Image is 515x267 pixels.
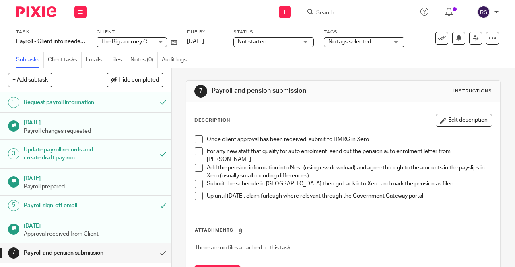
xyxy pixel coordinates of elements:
p: For any new staff that qualify for auto enrolment, send out the pension auto enrolment letter fro... [207,147,492,164]
a: Subtasks [16,52,44,68]
input: Search [315,10,388,17]
h1: Payroll and pension submission [212,87,360,95]
div: Mark as to do [155,92,171,112]
span: Not started [238,39,266,45]
a: Reassign task [469,32,482,45]
h1: [DATE] [24,173,163,183]
label: Client [97,29,177,35]
label: Status [233,29,314,35]
a: Notes (0) [130,52,158,68]
p: Submit the schedule in [GEOGRAPHIC_DATA] then go back into Xero and mark the pension as filed [207,180,492,188]
button: Hide completed [107,73,163,87]
span: Attachments [195,228,233,232]
button: + Add subtask [8,73,52,87]
h1: Payroll sign-off email [24,200,106,212]
img: Pixie [16,6,56,17]
p: Up until [DATE], claim furlough where relevant through the Government Gateway portal [207,192,492,200]
p: Once client approval has been received, submit to HMRC in Xero [207,135,492,143]
label: Due by [187,29,223,35]
label: Tags [324,29,404,35]
button: Edit description [436,114,492,127]
span: [DATE] [187,39,204,44]
div: Payroll - Client info needed - Telleroo [16,37,87,45]
button: Snooze task [452,32,465,45]
div: Mark as to do [155,196,171,216]
p: Payroll changes requested [24,127,163,135]
div: 5 [8,200,19,211]
span: Hide completed [119,77,159,84]
i: Open client page [171,39,177,45]
h1: [DATE] [24,117,163,127]
a: Files [110,52,126,68]
a: Client tasks [48,52,82,68]
div: 1 [8,97,19,108]
img: svg%3E [477,6,490,18]
p: Approval received from Client [24,230,163,238]
p: Description [194,117,230,124]
h1: Request payroll information [24,96,106,108]
h1: Update payroll records and create draft pay run [24,144,106,164]
div: Instructions [453,88,492,94]
h1: Payroll and pension submission [24,247,106,259]
p: Add the pension information into Nest (using csv download) and agree through to the amounts in th... [207,164,492,180]
div: 3 [8,148,19,159]
h1: [DATE] [24,220,163,230]
span: The Big Journey Company [101,39,167,45]
span: No tags selected [328,39,371,45]
div: 7 [8,247,19,259]
div: Mark as to do [155,140,171,168]
a: Audit logs [162,52,191,68]
p: Payroll prepared [24,183,163,191]
label: Task [16,29,87,35]
div: Mark as done [155,243,171,263]
div: 7 [194,85,207,98]
span: There are no files attached to this task. [195,245,292,251]
a: Emails [86,52,106,68]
